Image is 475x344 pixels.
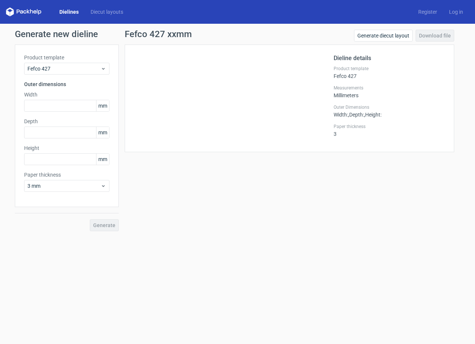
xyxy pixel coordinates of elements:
span: Width : [334,112,348,118]
a: Log in [443,8,469,16]
div: Millimeters [334,85,445,98]
span: 3 mm [27,182,101,190]
h2: Dieline details [334,54,445,63]
label: Height [24,144,109,152]
label: Depth [24,118,109,125]
a: Diecut layouts [85,8,129,16]
div: 3 [334,124,445,137]
label: Width [24,91,109,98]
a: Generate diecut layout [354,30,413,42]
span: mm [96,154,109,165]
label: Product template [334,66,445,72]
span: , Depth : [348,112,364,118]
h1: Generate new dieline [15,30,460,39]
div: Fefco 427 [334,66,445,79]
span: mm [96,100,109,111]
span: mm [96,127,109,138]
span: Fefco 427 [27,65,101,72]
label: Product template [24,54,109,61]
a: Dielines [53,8,85,16]
label: Outer Dimensions [334,104,445,110]
h3: Outer dimensions [24,81,109,88]
a: Register [412,8,443,16]
label: Paper thickness [334,124,445,130]
span: , Height : [364,112,381,118]
label: Measurements [334,85,445,91]
label: Paper thickness [24,171,109,178]
h1: Fefco 427 xxmm [125,30,192,39]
